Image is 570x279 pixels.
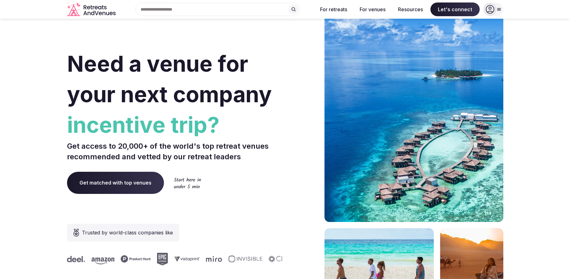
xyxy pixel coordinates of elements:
svg: Invisible company logo [228,255,262,263]
button: For venues [355,2,390,16]
span: incentive trip? [67,110,283,140]
p: Get access to 20,000+ of the world's top retreat venues recommended and vetted by our retreat lea... [67,141,283,162]
button: For retreats [315,2,352,16]
span: Need a venue for your next company [67,51,272,108]
a: Get matched with top venues [67,172,164,194]
span: Trusted by world-class companies like [82,229,173,236]
button: Resources [393,2,428,16]
svg: Epic Games company logo [156,253,167,265]
svg: Deel company logo [66,256,84,262]
a: Visit the homepage [67,2,117,17]
svg: Retreats and Venues company logo [67,2,117,17]
img: Start here in under 5 min [174,177,201,188]
span: Let's connect [430,2,480,16]
svg: Miro company logo [205,256,221,262]
svg: Vistaprint company logo [174,256,199,262]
